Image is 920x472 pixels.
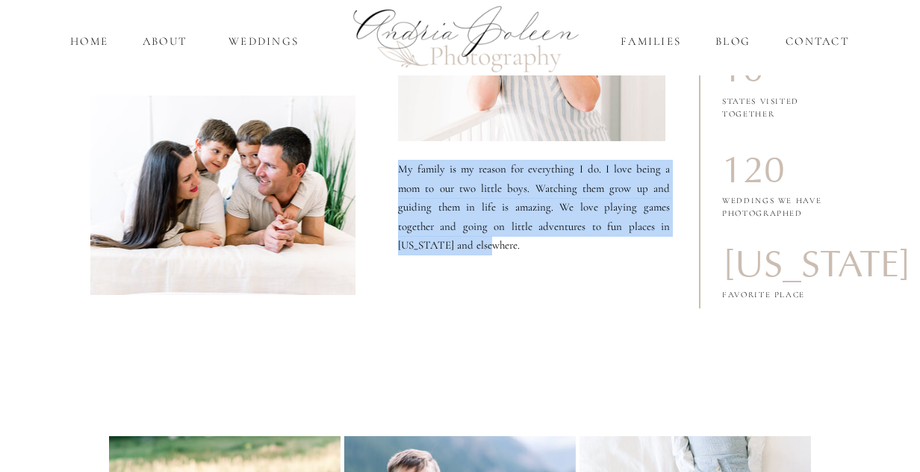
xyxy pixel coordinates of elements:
[722,149,830,189] p: 120
[722,51,830,90] p: 10
[722,243,830,283] p: [US_STATE]
[722,1,839,25] p: number of kids we have
[139,33,190,50] a: About
[398,160,670,276] p: My family is my reason for everything I do. I love being a mom to our two little boys. Watching t...
[722,96,817,121] p: states visited together
[220,33,308,50] a: Weddings
[722,289,806,314] p: FAVorite Place
[782,33,853,50] a: Contact
[618,33,683,50] a: Families
[722,195,834,209] p: weddings we have photographed
[712,33,753,50] a: Blog
[68,33,111,50] a: home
